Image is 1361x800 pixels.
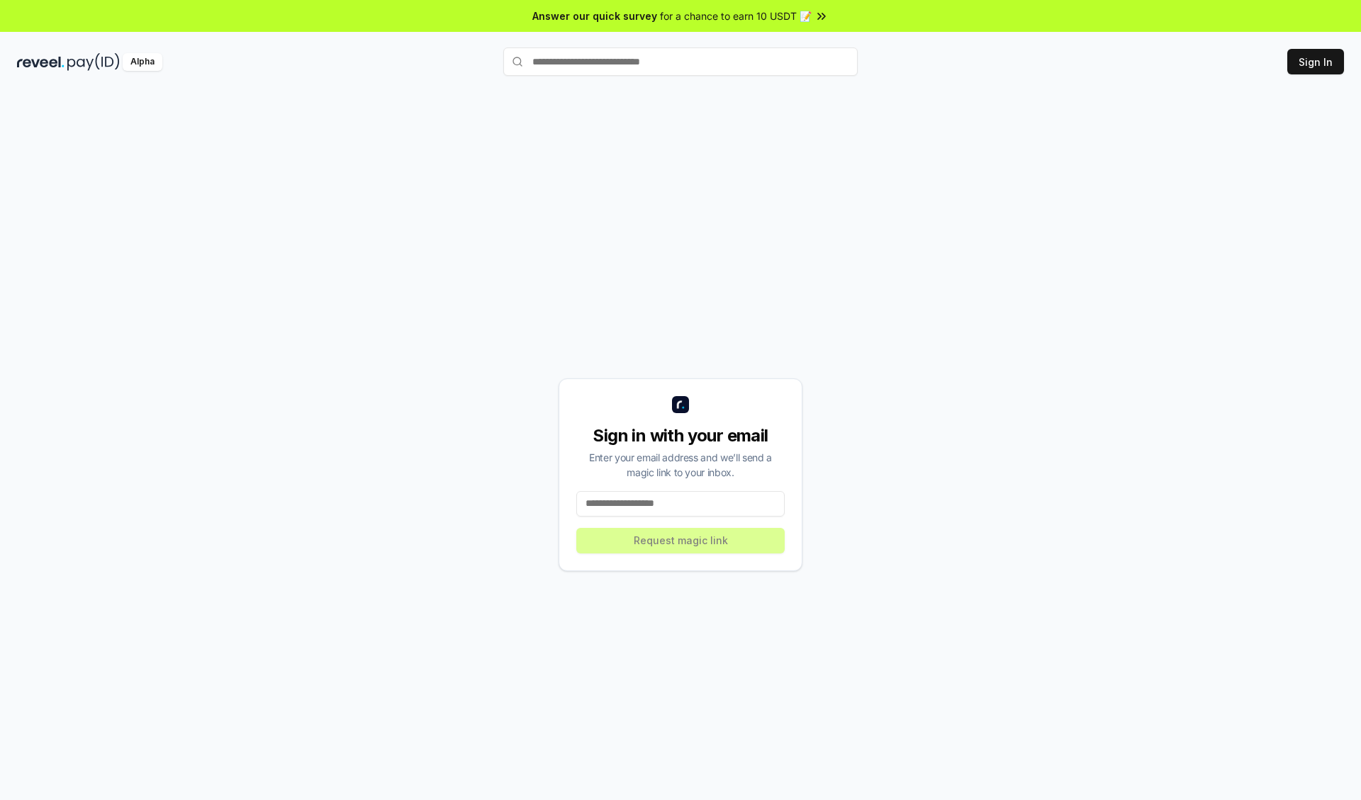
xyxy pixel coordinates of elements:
img: logo_small [672,396,689,413]
button: Sign In [1287,49,1344,74]
img: pay_id [67,53,120,71]
div: Sign in with your email [576,424,785,447]
img: reveel_dark [17,53,65,71]
span: for a chance to earn 10 USDT 📝 [660,9,812,23]
span: Answer our quick survey [532,9,657,23]
div: Alpha [123,53,162,71]
div: Enter your email address and we’ll send a magic link to your inbox. [576,450,785,480]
